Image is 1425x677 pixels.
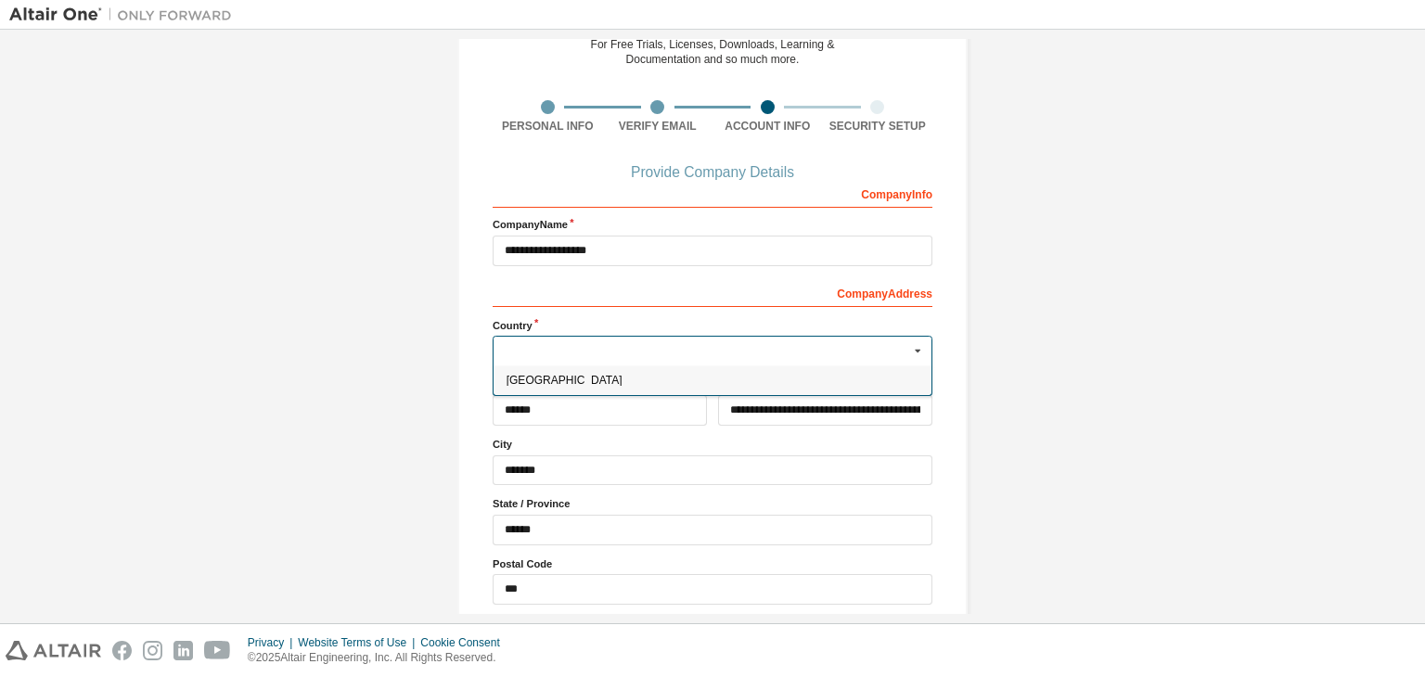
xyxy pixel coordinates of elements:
label: Country [493,318,932,333]
img: Altair One [9,6,241,24]
div: Privacy [248,635,298,650]
label: State / Province [493,496,932,511]
img: linkedin.svg [173,641,193,660]
div: Verify Email [603,119,713,134]
label: Company Name [493,217,932,232]
label: Postal Code [493,556,932,571]
span: [GEOGRAPHIC_DATA] [507,375,919,386]
div: Company Info [493,178,932,208]
div: Personal Info [493,119,603,134]
div: Provide Company Details [493,167,932,178]
img: youtube.svg [204,641,231,660]
div: Cookie Consent [420,635,510,650]
img: instagram.svg [143,641,162,660]
div: Website Terms of Use [298,635,420,650]
label: City [493,437,932,452]
div: For Free Trials, Licenses, Downloads, Learning & Documentation and so much more. [591,37,835,67]
div: Account Info [712,119,823,134]
p: © 2025 Altair Engineering, Inc. All Rights Reserved. [248,650,511,666]
div: Company Address [493,277,932,307]
div: Security Setup [823,119,933,134]
img: facebook.svg [112,641,132,660]
img: altair_logo.svg [6,641,101,660]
